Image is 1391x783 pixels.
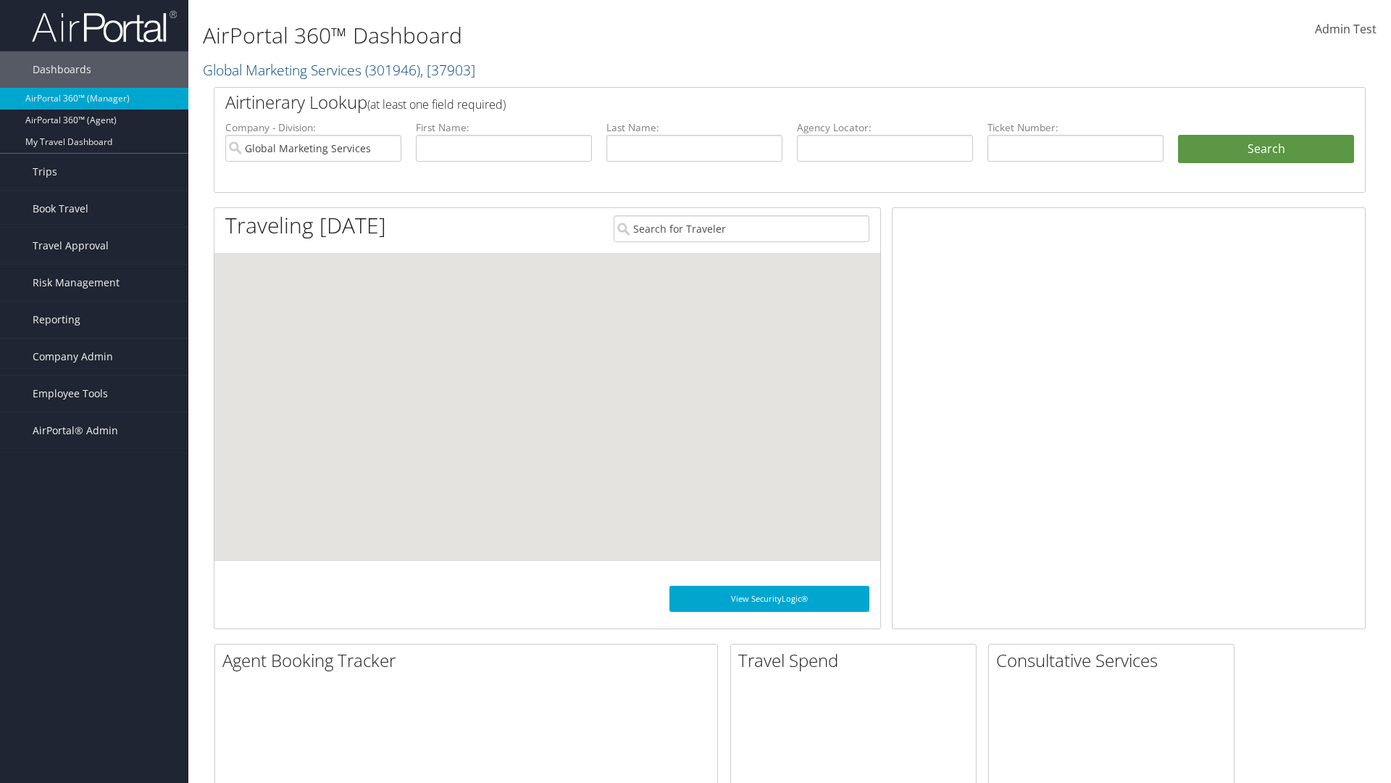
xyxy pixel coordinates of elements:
[996,648,1234,673] h2: Consultative Services
[1178,135,1354,164] button: Search
[203,20,985,51] h1: AirPortal 360™ Dashboard
[33,339,113,375] span: Company Admin
[797,120,973,135] label: Agency Locator:
[33,413,118,449] span: AirPortal® Admin
[33,265,120,301] span: Risk Management
[225,210,386,241] h1: Traveling [DATE]
[225,120,401,135] label: Company - Division:
[33,51,91,88] span: Dashboards
[738,648,976,673] h2: Travel Spend
[222,648,717,673] h2: Agent Booking Tracker
[365,60,420,80] span: ( 301946 )
[987,120,1164,135] label: Ticket Number:
[669,586,869,612] a: View SecurityLogic®
[225,90,1258,115] h2: Airtinerary Lookup
[1315,7,1377,52] a: Admin Test
[606,120,782,135] label: Last Name:
[33,376,108,412] span: Employee Tools
[33,228,109,264] span: Travel Approval
[33,302,80,338] span: Reporting
[33,191,88,227] span: Book Travel
[203,60,475,80] a: Global Marketing Services
[367,96,506,112] span: (at least one field required)
[1315,21,1377,37] span: Admin Test
[420,60,475,80] span: , [ 37903 ]
[416,120,592,135] label: First Name:
[32,9,177,43] img: airportal-logo.png
[33,154,57,190] span: Trips
[614,215,869,242] input: Search for Traveler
